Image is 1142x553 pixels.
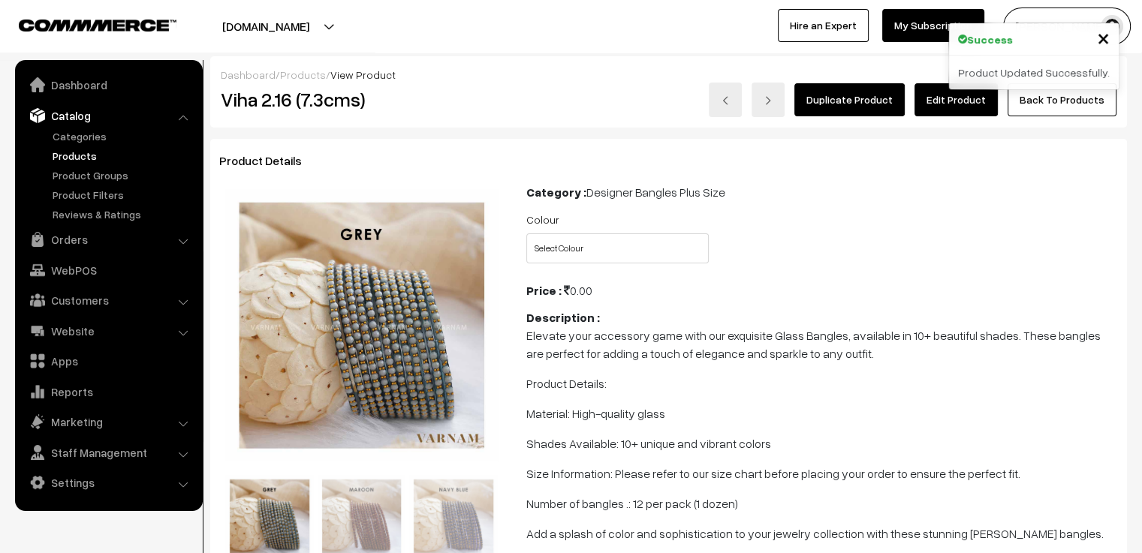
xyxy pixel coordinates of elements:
[19,469,197,496] a: Settings
[330,68,396,81] span: View Product
[526,326,1118,362] p: Elevate your accessory game with our exquisite Glass Bangles, available in 10+ beautiful shades. ...
[19,257,197,284] a: WebPOS
[949,56,1119,89] div: Product Updated Successfully.
[170,8,362,45] button: [DOMAIN_NAME]
[915,83,998,116] a: Edit Product
[882,9,984,42] a: My Subscription
[778,9,869,42] a: Hire an Expert
[526,374,1118,392] p: Product Details:
[526,283,562,298] b: Price :
[526,524,1118,542] p: Add a splash of color and sophistication to your jewelry collection with these stunning [PERSON_N...
[19,317,197,344] a: Website
[1008,83,1116,116] a: Back To Products
[225,189,498,461] img: 17539471683333grey.jpg
[526,310,600,325] b: Description :
[19,20,176,31] img: COMMMERCE
[794,83,905,116] a: Duplicate Product
[19,226,197,253] a: Orders
[19,408,197,435] a: Marketing
[19,71,197,98] a: Dashboard
[764,96,773,105] img: right-arrow.png
[280,68,326,81] a: Products
[526,464,1118,482] p: Size Information: Please refer to our size chart before placing your order to ensure the perfect ...
[49,148,197,164] a: Products
[19,378,197,405] a: Reports
[526,494,1118,512] p: Number of bangles .: 12 per pack (1 dozen)
[526,212,559,227] label: Colour
[526,434,1118,452] p: Shades Available: 10+ unique and vibrant colors
[221,88,505,111] h2: Viha 2.16 (7.3cms)
[219,153,320,168] span: Product Details
[1097,23,1110,51] span: ×
[721,96,730,105] img: left-arrow.png
[1003,8,1131,45] button: [PERSON_NAME] C
[19,102,197,129] a: Catalog
[49,167,197,183] a: Product Groups
[526,281,1118,299] div: 0.00
[19,287,197,314] a: Customers
[49,128,197,144] a: Categories
[19,15,150,33] a: COMMMERCE
[1101,15,1123,38] img: user
[49,206,197,222] a: Reviews & Ratings
[967,32,1013,47] strong: Success
[526,404,1118,422] p: Material: High-quality glass
[221,68,276,81] a: Dashboard
[1097,26,1110,49] button: Close
[19,439,197,466] a: Staff Management
[49,187,197,203] a: Product Filters
[526,185,586,200] b: Category :
[526,183,1118,201] div: Designer Bangles Plus Size
[221,67,1116,83] div: / /
[19,347,197,374] a: Apps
